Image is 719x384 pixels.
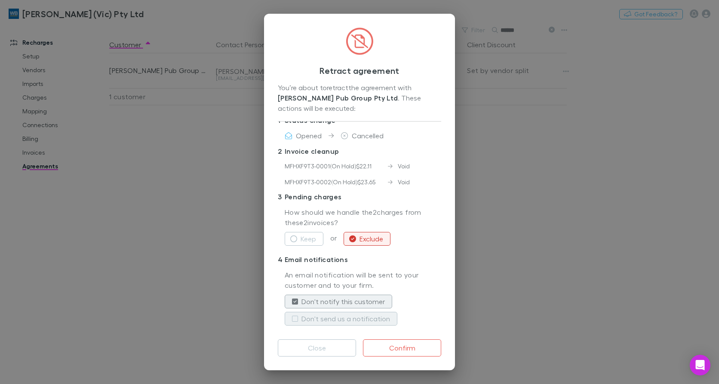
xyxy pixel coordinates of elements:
[278,146,285,156] div: 2
[285,312,397,326] button: Don't send us a notification
[285,295,392,308] button: Don't notify this customer
[323,234,344,242] span: or
[285,162,388,171] div: MFHXF9T3-0001 ( On Hold ) $22.11
[278,144,441,158] p: Invoice cleanup
[296,131,322,140] span: Opened
[346,27,373,55] img: CircledFileSlash.svg
[278,190,441,204] p: Pending charges
[278,82,441,114] div: You’re about to retract the agreement with . These actions will be executed:
[388,177,410,186] div: Void
[285,207,441,229] p: How should we handle the 2 charges from these 2 invoices?
[388,162,410,171] div: Void
[278,192,285,202] div: 3
[278,339,356,357] button: Close
[278,94,398,102] strong: [PERSON_NAME] Pub Group Pty Ltd
[285,232,323,246] button: Keep
[363,339,441,357] button: Confirm
[301,314,390,324] label: Don't send us a notification
[285,177,388,186] div: MFHXF9T3-0002 ( On Hold ) $23.65
[278,253,441,266] p: Email notifications
[301,296,385,307] label: Don't notify this customer
[278,65,441,76] h3: Retract agreement
[344,232,390,246] button: Exclude
[285,270,441,291] p: An email notification will be sent to your customer and to your firm.
[278,254,285,265] div: 4
[690,355,710,375] div: Open Intercom Messenger
[352,131,384,140] span: Cancelled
